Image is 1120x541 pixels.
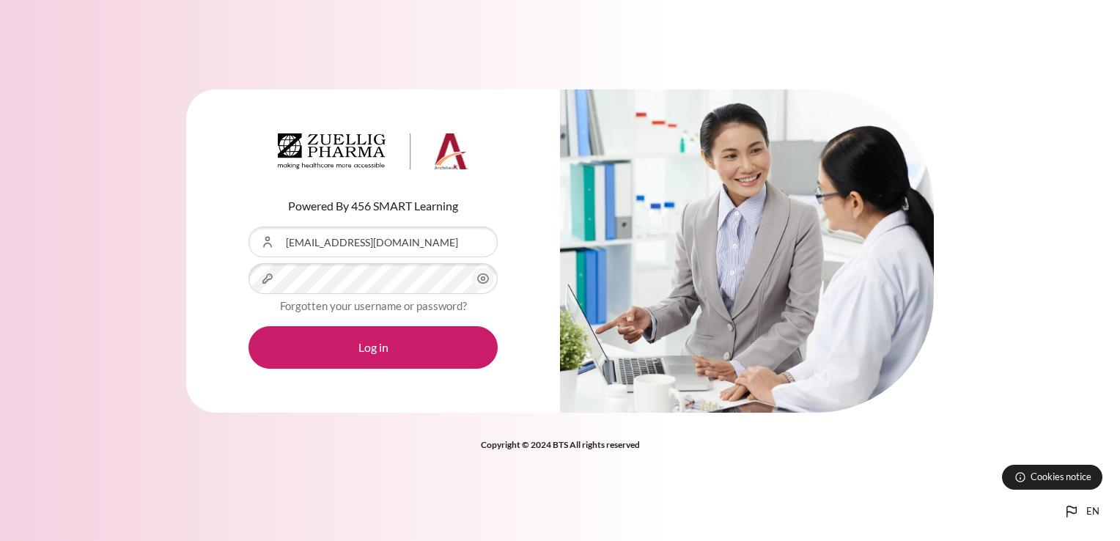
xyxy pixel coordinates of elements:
input: Username or Email Address [248,227,498,257]
strong: Copyright © 2024 BTS All rights reserved [481,439,640,450]
span: en [1086,504,1099,519]
span: Cookies notice [1031,470,1091,484]
a: Architeck [278,133,468,176]
button: Cookies notice [1002,465,1102,490]
button: Languages [1057,497,1105,526]
a: Forgotten your username or password? [280,299,467,312]
button: Log in [248,326,498,369]
p: Powered By 456 SMART Learning [248,197,498,215]
img: Architeck [278,133,468,170]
